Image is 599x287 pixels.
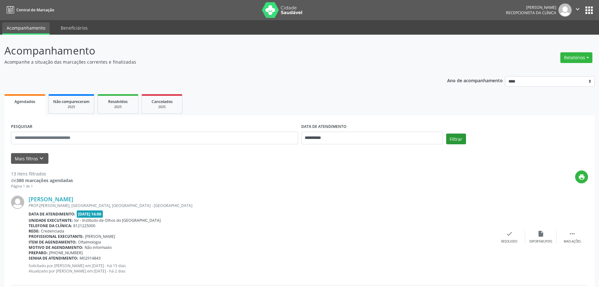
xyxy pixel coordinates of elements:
span: 8121225000 [73,223,95,228]
b: Rede: [29,228,40,234]
span: Credenciada [41,228,64,234]
div: 2025 [53,105,90,109]
strong: 380 marcações agendadas [16,177,73,183]
label: PESQUISAR [11,122,32,132]
button: Relatórios [560,52,592,63]
span: Recepcionista da clínica [506,10,556,15]
b: Unidade executante: [29,218,73,223]
i: print [578,174,585,181]
div: Exportar (PDF) [530,239,552,244]
div: PROF.[PERSON_NAME], [GEOGRAPHIC_DATA], [GEOGRAPHIC_DATA] - [GEOGRAPHIC_DATA] [29,203,494,208]
div: Resolvido [501,239,517,244]
span: [PERSON_NAME] [85,234,115,239]
i: keyboard_arrow_down [38,155,45,162]
span: Central de Marcação [16,7,54,13]
img: img [11,196,24,209]
span: Não informado [85,245,112,250]
div: de [11,177,73,184]
b: Senha de atendimento: [29,255,78,261]
img: img [558,3,572,17]
i: insert_drive_file [537,230,544,237]
span: Não compareceram [53,99,90,104]
button: Filtrar [446,134,466,144]
div: 13 itens filtrados [11,170,73,177]
label: DATA DE ATENDIMENTO [301,122,347,132]
div: Página 1 de 1 [11,184,73,189]
i: check [506,230,513,237]
b: Profissional executante: [29,234,84,239]
b: Motivo de agendamento: [29,245,83,250]
a: Central de Marcação [4,5,54,15]
span: Cancelados [152,99,173,104]
span: Agendados [14,99,35,104]
p: Acompanhe a situação das marcações correntes e finalizadas [4,59,418,65]
b: Telefone da clínica: [29,223,72,228]
button: apps [584,5,595,16]
span: [PHONE_NUMBER] [49,250,83,255]
div: Mais ações [564,239,581,244]
i:  [574,6,581,13]
p: Acompanhamento [4,43,418,59]
div: 2025 [146,105,178,109]
a: Beneficiários [56,22,92,33]
p: Ano de acompanhamento [447,76,503,84]
span: Ior - Institudo de Olhos do [GEOGRAPHIC_DATA] [74,218,161,223]
div: 2025 [102,105,134,109]
div: [PERSON_NAME] [506,5,556,10]
a: [PERSON_NAME] [29,196,73,203]
a: Acompanhamento [2,22,50,35]
span: Oftalmologia [78,239,101,245]
button: print [575,170,588,183]
button:  [572,3,584,17]
b: Preparo: [29,250,48,255]
b: Data de atendimento: [29,211,75,217]
button: Mais filtroskeyboard_arrow_down [11,153,48,164]
span: [DATE] 14:00 [77,210,103,218]
i:  [569,230,576,237]
b: Item de agendamento: [29,239,77,245]
span: M02914843 [80,255,101,261]
p: Solicitado por [PERSON_NAME] em [DATE] - há 15 dias Atualizado por [PERSON_NAME] em [DATE] - há 2... [29,263,494,274]
span: Resolvidos [108,99,128,104]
